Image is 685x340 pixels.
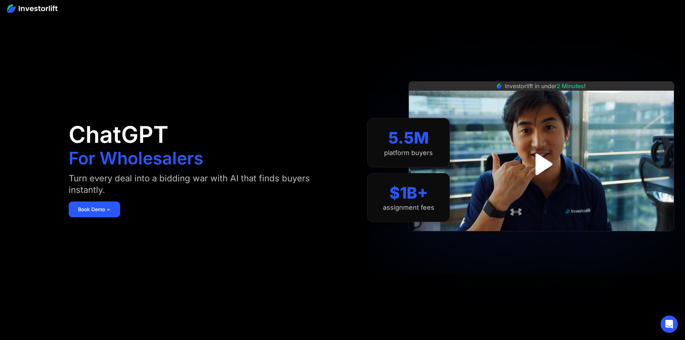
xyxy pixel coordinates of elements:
[488,235,595,244] iframe: Customer reviews powered by Trustpilot
[69,173,328,196] div: Turn every deal into a bidding war with AI that finds buyers instantly.
[69,150,203,167] h1: For Wholesalers
[69,201,120,217] a: Book Demo ➢
[69,123,168,146] h1: ChatGPT
[505,82,586,90] div: Investorlift in under !
[557,82,584,90] span: 2 Minutes
[661,316,678,333] div: Open Intercom Messenger
[388,128,429,148] div: 5.5M
[525,148,557,180] a: open lightbox
[389,183,428,203] div: $1B+
[384,149,433,157] div: platform buyers
[383,204,434,212] div: assignment fees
